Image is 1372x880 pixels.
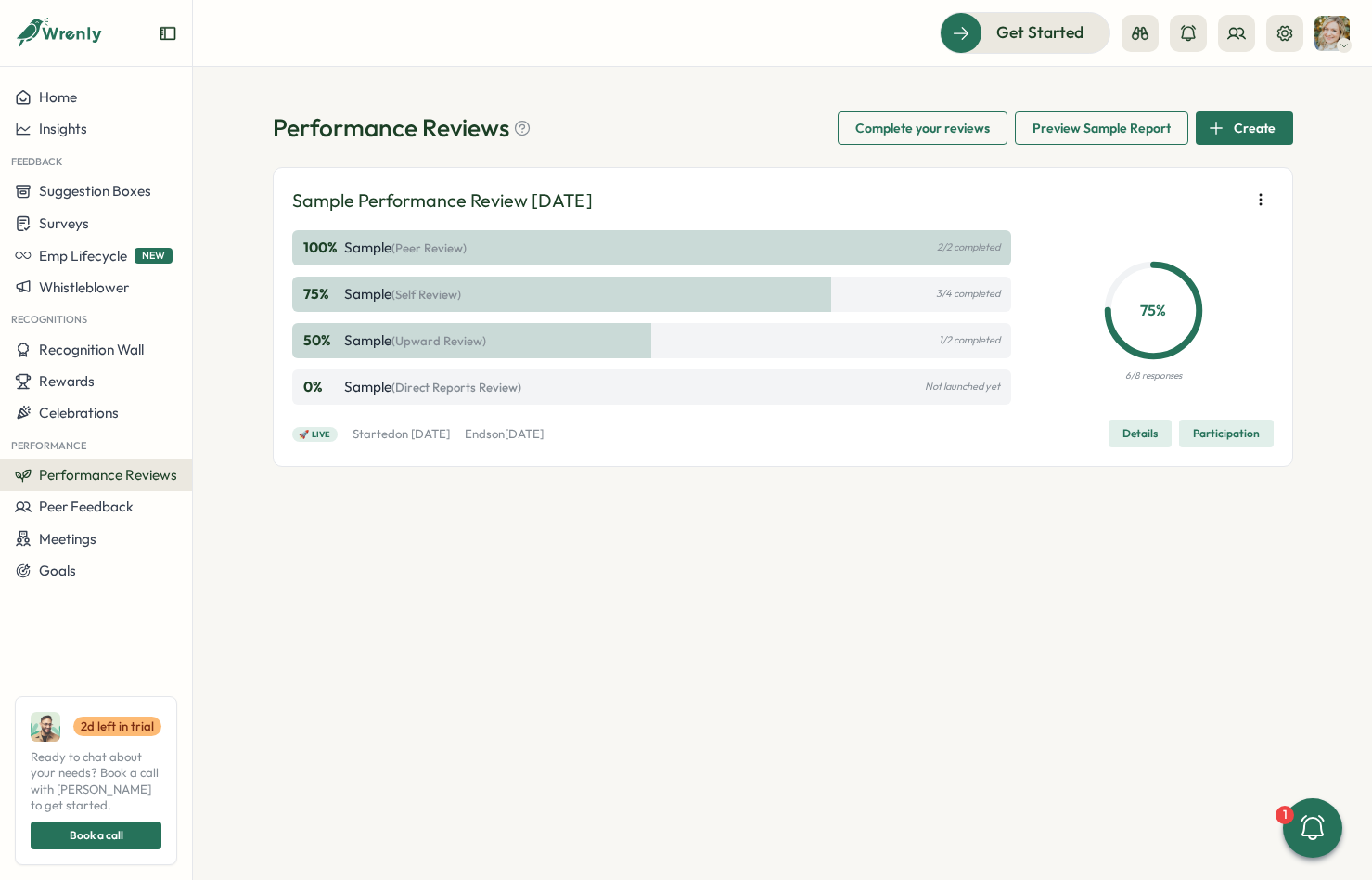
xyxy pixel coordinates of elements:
button: Expand sidebar [159,24,177,43]
p: 3/4 completed [936,288,1000,300]
span: Peer Feedback [39,498,134,515]
span: Goals [39,562,76,579]
p: 100 % [303,238,340,258]
span: Details [1122,421,1158,446]
button: Complete your reviews [838,111,1007,145]
span: Book a call [70,822,123,848]
p: Started on [DATE] [353,426,450,443]
p: Sample Performance Review [DATE] [292,187,593,215]
span: Get Started [996,20,1083,45]
button: 1 [1283,798,1342,858]
span: Recognition Wall [39,341,144,358]
button: Preview Sample Report [1015,111,1188,145]
span: Preview Sample Report [1032,112,1171,144]
img: Ali Khan [31,712,60,742]
span: Suggestion Boxes [39,182,151,200]
p: 0 % [303,377,340,397]
span: (Peer Review) [391,240,467,255]
p: 50 % [303,330,340,351]
span: Ready to chat about your needs? Book a call with [PERSON_NAME] to get started. [31,749,161,814]
h1: Performance Reviews [273,111,532,144]
div: 1 [1276,806,1294,824]
span: (Direct Reports Review) [391,380,521,395]
p: 1/2 completed [939,334,1000,346]
p: Not launched yet [925,381,1000,393]
span: (Upward Review) [391,333,486,348]
button: Details [1109,420,1172,447]
p: 75 % [303,284,340,304]
span: 🚀 Live [299,428,331,441]
button: Create [1196,111,1293,145]
span: Whistleblower [39,278,129,296]
button: Book a call [31,822,161,849]
p: 2/2 completed [937,241,1000,253]
span: Home [39,88,77,106]
span: Insights [39,120,87,137]
span: Create [1234,112,1276,144]
p: Sample [344,377,521,397]
button: Participation [1179,420,1274,447]
p: Ends on [DATE] [465,426,544,443]
span: Rewards [39,372,95,390]
p: 6/8 responses [1125,369,1182,383]
a: 2d left in trial [73,717,161,737]
p: Sample [344,238,467,258]
p: sample [344,330,486,351]
p: 75 % [1109,299,1199,322]
p: Sample [344,284,461,304]
span: Meetings [39,530,96,548]
button: Get Started [940,12,1110,53]
span: Performance Reviews [39,466,177,484]
span: (Self Review) [391,287,461,302]
span: Celebrations [39,404,119,421]
span: Participation [1193,421,1260,446]
img: Alison Plummer [1314,16,1350,51]
span: Complete your reviews [855,112,990,144]
span: Emp Lifecycle [39,247,127,265]
span: Surveys [39,214,89,232]
span: NEW [135,248,173,264]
